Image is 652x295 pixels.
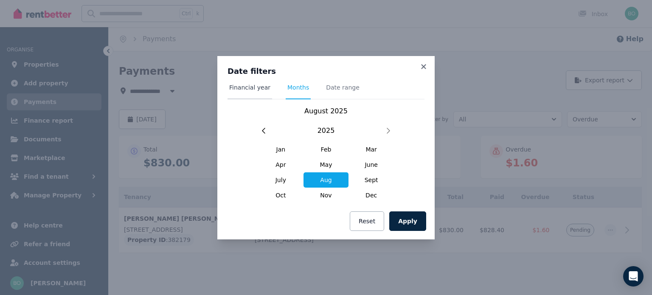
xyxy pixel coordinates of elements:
[228,83,424,99] nav: Tabs
[350,211,384,231] button: Reset
[318,126,335,136] span: 2025
[229,83,270,92] span: Financial year
[348,172,394,188] span: Sept
[348,157,394,172] span: June
[304,172,349,188] span: Aug
[623,266,644,287] div: Open Intercom Messenger
[304,142,349,157] span: Feb
[258,188,304,203] span: Oct
[258,157,304,172] span: Apr
[389,211,426,231] button: Apply
[326,83,360,92] span: Date range
[348,188,394,203] span: Dec
[304,157,349,172] span: May
[304,107,348,115] span: August 2025
[258,142,304,157] span: Jan
[348,142,394,157] span: Mar
[304,188,349,203] span: Nov
[228,66,424,76] h3: Date filters
[258,172,304,188] span: July
[287,83,309,92] span: Months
